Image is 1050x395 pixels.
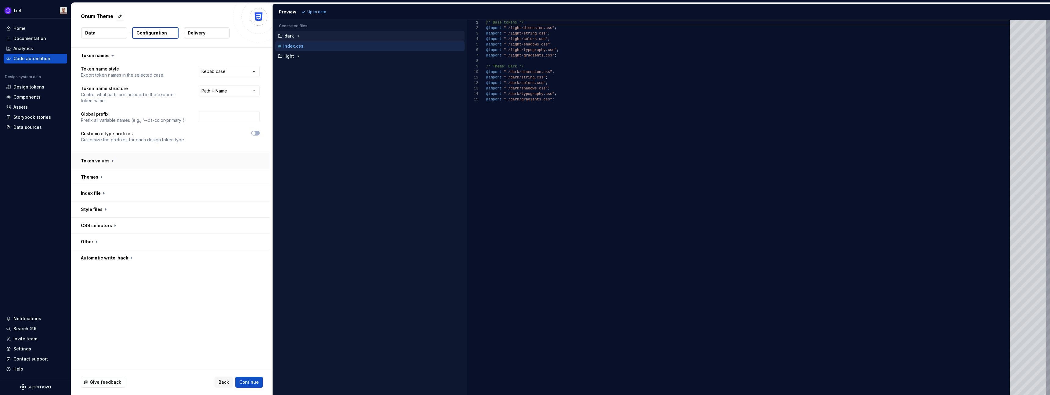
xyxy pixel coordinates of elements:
[504,42,550,47] span: "./light/shadows.css"
[4,112,67,122] a: Storybook stories
[279,24,461,28] p: Generated files
[4,82,67,92] a: Design tokens
[20,384,51,390] svg: Supernova Logo
[81,117,186,123] p: Prefix all variable names (e.g., '--ds-color-primary').
[4,344,67,354] a: Settings
[486,64,523,69] span: /* Theme: Dark */
[81,85,188,92] p: Token name structure
[132,27,179,39] button: Configuration
[467,64,478,69] div: 9
[486,48,501,52] span: @import
[486,53,501,58] span: @import
[60,7,67,14] img: Alberto Roldán
[13,114,51,120] div: Storybook stories
[504,26,554,30] span: "./light/dimension.css"
[467,53,478,58] div: 7
[13,25,26,31] div: Home
[4,92,67,102] a: Components
[4,7,12,14] img: 868fd657-9a6c-419b-b302-5d6615f36a2c.png
[188,30,205,36] p: Delivery
[239,379,259,385] span: Continue
[81,92,188,104] p: Control what parts are included in the exporter token name.
[279,9,296,15] div: Preview
[504,75,545,80] span: "./dark/string.css"
[13,326,37,332] div: Search ⌘K
[13,45,33,52] div: Analytics
[4,314,67,324] button: Notifications
[81,131,185,137] p: Customize type prefixes
[215,377,233,388] button: Back
[467,25,478,31] div: 2
[85,30,96,36] p: Data
[554,92,556,96] span: ;
[13,346,31,352] div: Settings
[81,111,186,117] p: Global prefix
[550,42,552,47] span: ;
[4,34,67,43] a: Documentation
[504,86,548,91] span: "./dark/shadows.css"
[552,70,554,74] span: ;
[504,92,554,96] span: "./dark/typography.css"
[13,366,23,372] div: Help
[486,37,501,41] span: @import
[4,54,67,63] a: Code automation
[4,102,67,112] a: Assets
[486,42,501,47] span: @import
[486,70,501,74] span: @import
[552,97,554,102] span: ;
[275,33,465,39] button: dark
[136,30,167,36] p: Configuration
[307,9,326,14] p: Up to date
[235,377,263,388] button: Continue
[283,44,303,49] p: index.css
[467,97,478,102] div: 15
[504,70,552,74] span: "./dark/dimension.css"
[545,81,548,85] span: ;
[486,75,501,80] span: @import
[486,26,501,30] span: @import
[467,36,478,42] div: 4
[4,354,67,364] button: Contact support
[13,356,48,362] div: Contact support
[504,31,548,36] span: "./light/string.css"
[1,4,70,17] button: IxelAlberto Roldán
[81,13,113,20] p: Onum Theme
[4,122,67,132] a: Data sources
[548,37,550,41] span: ;
[486,97,501,102] span: @import
[504,53,554,58] span: "./light/gradients.css"
[81,66,164,72] p: Token name style
[467,42,478,47] div: 5
[554,53,556,58] span: ;
[554,26,556,30] span: ;
[548,31,550,36] span: ;
[4,24,67,33] a: Home
[486,86,501,91] span: @import
[504,37,548,41] span: "./light/colors.css"
[467,75,478,80] div: 11
[486,20,523,25] span: /* Base tokens */
[90,379,121,385] span: Give feedback
[275,43,465,49] button: index.css
[4,334,67,344] a: Invite team
[467,58,478,64] div: 8
[13,316,41,322] div: Notifications
[13,84,44,90] div: Design tokens
[219,379,229,385] span: Back
[556,48,559,52] span: ;
[467,91,478,97] div: 14
[81,27,127,38] button: Data
[4,44,67,53] a: Analytics
[14,8,21,14] div: Ixel
[284,34,294,38] p: dark
[467,80,478,86] div: 12
[284,54,294,59] p: light
[4,364,67,374] button: Help
[486,81,501,85] span: @import
[504,97,552,102] span: "./dark/gradients.css"
[504,48,556,52] span: "./light/typography.css"
[13,94,41,100] div: Components
[467,47,478,53] div: 6
[467,31,478,36] div: 3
